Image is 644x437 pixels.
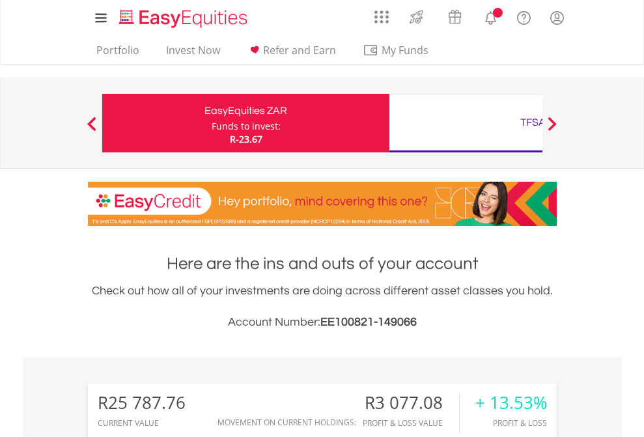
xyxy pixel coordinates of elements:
a: FAQ's and Support [507,3,540,29]
div: CURRENT VALUE [98,419,186,427]
div: Movement on Current Holdings: [217,418,356,427]
a: Vouchers [436,3,474,27]
div: Funds to invest: [212,120,281,133]
div: Profit & Loss Value [363,419,459,427]
a: Portfolio [91,44,145,64]
a: Notifications [474,3,507,29]
h1: Here are the ins and outs of your account [88,252,557,275]
button: Previous [79,123,105,136]
h3: Account Number: [88,313,557,331]
img: vouchers-v2.svg [444,7,466,27]
img: EasyCredit Promotion Banner [88,182,557,226]
div: EasyEquities ZAR [110,102,382,120]
a: Home page [114,3,253,29]
button: Next [539,123,565,136]
a: My Profile [540,3,574,32]
div: Profit & Loss [475,419,547,427]
span: R-23.67 [230,133,262,145]
span: My Funds [363,42,448,59]
img: thrive-v2.svg [406,7,427,27]
a: AppsGrid [366,3,397,24]
div: R3 077.08 [363,393,459,412]
img: EasyEquities_Logo.png [117,8,253,29]
img: grid-menu-icon.svg [374,10,389,24]
div: R25 787.76 [98,393,186,412]
div: + 13.53% [475,393,547,412]
a: Invest Now [161,44,225,64]
div: Check out how all of your investments are doing across different asset classes you hold. [88,282,557,331]
span: Refer and Earn [263,43,336,57]
span: EE100821-149066 [320,316,417,328]
a: Refer and Earn [242,44,341,64]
